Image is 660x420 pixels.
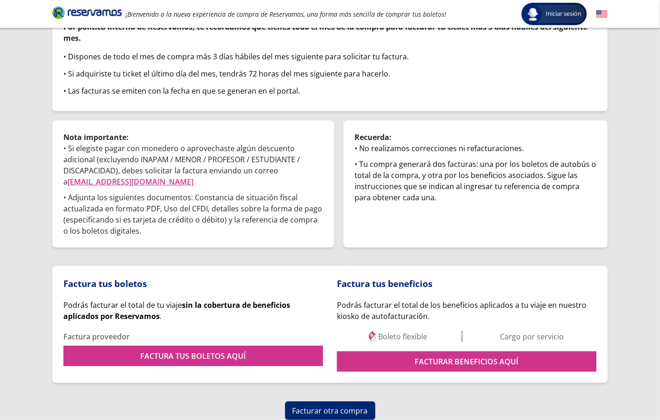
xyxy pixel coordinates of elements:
div: • Tu compra generará dos facturas: una por los boletos de autobús o total de la compra, y otra po... [355,159,597,203]
p: Factura proveedor [63,331,323,342]
button: English [596,8,608,20]
span: Iniciar sesión [542,9,585,19]
div: • Las facturas se emiten con la fecha en que se generan en el portal. [63,85,597,96]
a: Brand Logo [52,6,122,22]
p: Recuerda: [355,132,597,143]
div: • No realizamos correcciones ni refacturaciones. [355,143,597,154]
img: Max service level [367,331,378,342]
p: Por política interna de Reservamos, te recordamos que tienes todo el mes de la compra para factur... [63,21,597,44]
p: Cargo por servicio [500,331,564,342]
div: • Dispones de todo el mes de compra más 3 días hábiles del mes siguiente para solicitar tu factura. [63,51,597,62]
p: Nota importante: [63,132,323,143]
span: Podrás facturar el total de tu viaje [63,300,290,321]
p: Factura tus beneficios [337,277,597,291]
a: [EMAIL_ADDRESS][DOMAIN_NAME] [68,177,193,187]
em: ¡Bienvenido a la nueva experiencia de compra de Reservamos, una forma más sencilla de comprar tus... [125,10,446,19]
p: Boleto flexible [378,331,427,342]
p: • Si elegiste pagar con monedero o aprovechaste algún descuento adicional (excluyendo INAPAM / ME... [63,143,323,187]
a: FACTURA TUS BOLETOS AQUÍ [63,346,323,366]
i: Brand Logo [52,6,122,19]
div: . [63,299,323,322]
div: • Si adquiriste tu ticket el último día del mes, tendrás 72 horas del mes siguiente para hacerlo. [63,68,597,79]
p: Podrás facturar el total de los beneficios aplicados a tu viaje en nuestro kiosko de autofacturac... [337,299,597,322]
a: FACTURAR BENEFICIOS AQUÍ [337,351,597,372]
p: Factura tus boletos [63,277,323,291]
button: Facturar otra compra [285,401,375,420]
p: • Adjunta los siguientes documentos: Constancia de situación fiscal actualizada en formato PDF, U... [63,192,323,236]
